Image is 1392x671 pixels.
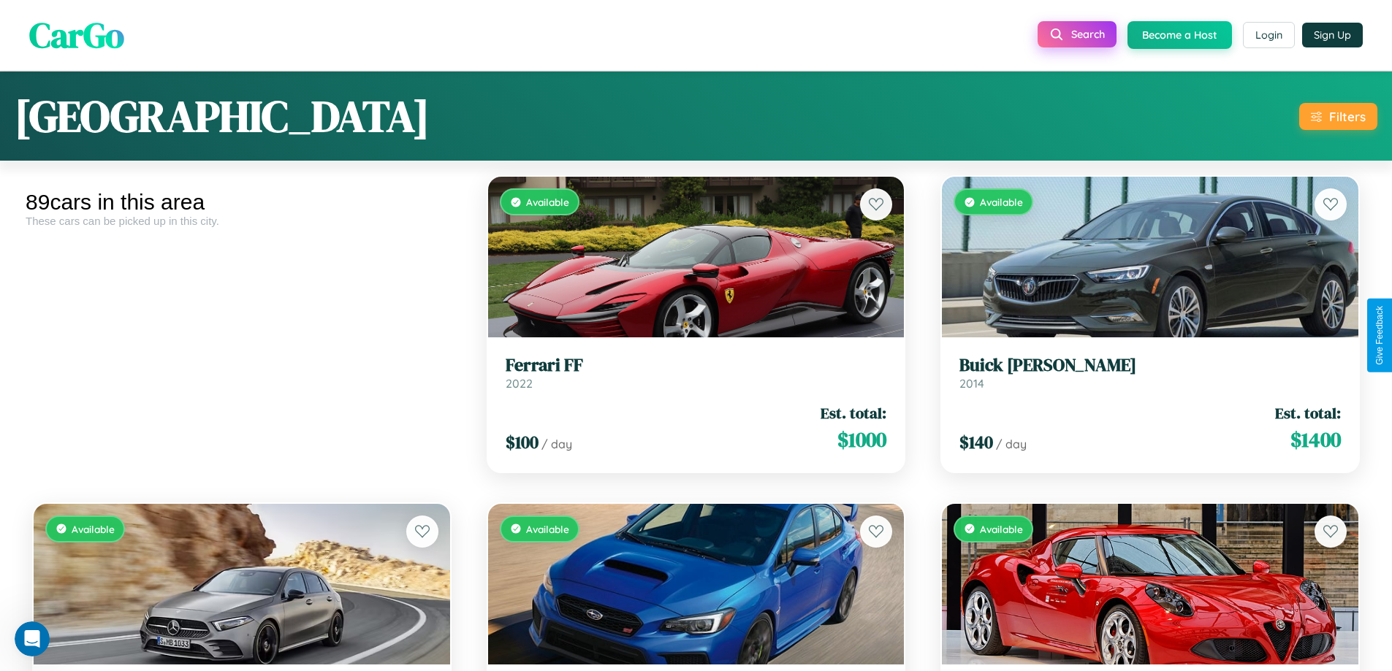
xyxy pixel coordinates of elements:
[26,215,458,227] div: These cars can be picked up in this city.
[506,355,887,391] a: Ferrari FF2022
[996,437,1027,451] span: / day
[541,437,572,451] span: / day
[1071,28,1105,41] span: Search
[15,86,430,146] h1: [GEOGRAPHIC_DATA]
[72,523,115,535] span: Available
[837,425,886,454] span: $ 1000
[1275,402,1341,423] span: Est. total:
[506,430,539,454] span: $ 100
[959,355,1341,376] h3: Buick [PERSON_NAME]
[959,355,1341,391] a: Buick [PERSON_NAME]2014
[526,196,569,208] span: Available
[26,190,458,215] div: 89 cars in this area
[959,430,993,454] span: $ 140
[959,376,984,391] span: 2014
[1329,109,1366,124] div: Filters
[506,355,887,376] h3: Ferrari FF
[1374,306,1385,365] div: Give Feedback
[1127,21,1232,49] button: Become a Host
[1243,22,1295,48] button: Login
[821,402,886,423] span: Est. total:
[15,621,50,656] iframe: Intercom live chat
[1302,23,1363,47] button: Sign Up
[1290,425,1341,454] span: $ 1400
[506,376,533,391] span: 2022
[980,523,1023,535] span: Available
[1299,103,1377,130] button: Filters
[1038,21,1117,47] button: Search
[29,11,124,59] span: CarGo
[980,196,1023,208] span: Available
[526,523,569,535] span: Available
